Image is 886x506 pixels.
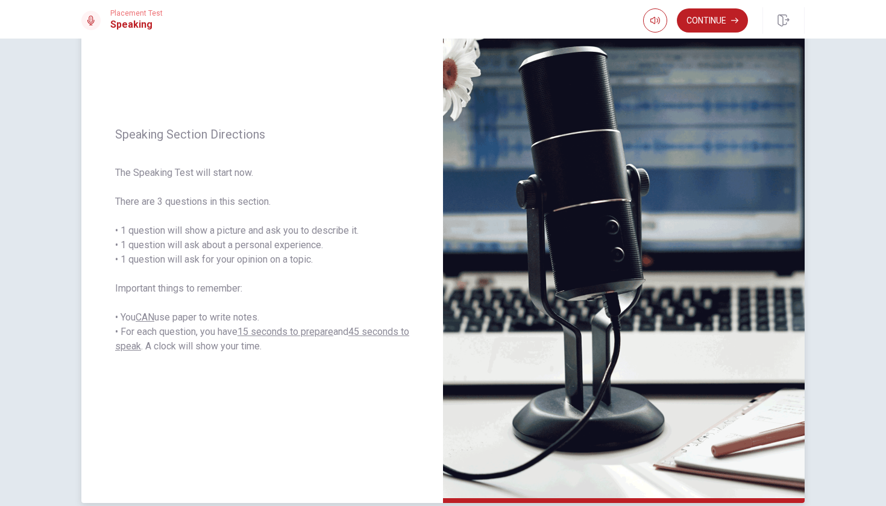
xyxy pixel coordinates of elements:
span: Speaking Section Directions [115,127,409,142]
span: Placement Test [110,9,163,17]
u: CAN [136,311,154,323]
u: 15 seconds to prepare [237,326,333,337]
h1: Speaking [110,17,163,32]
span: The Speaking Test will start now. There are 3 questions in this section. • 1 question will show a... [115,166,409,354]
button: Continue [677,8,748,33]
